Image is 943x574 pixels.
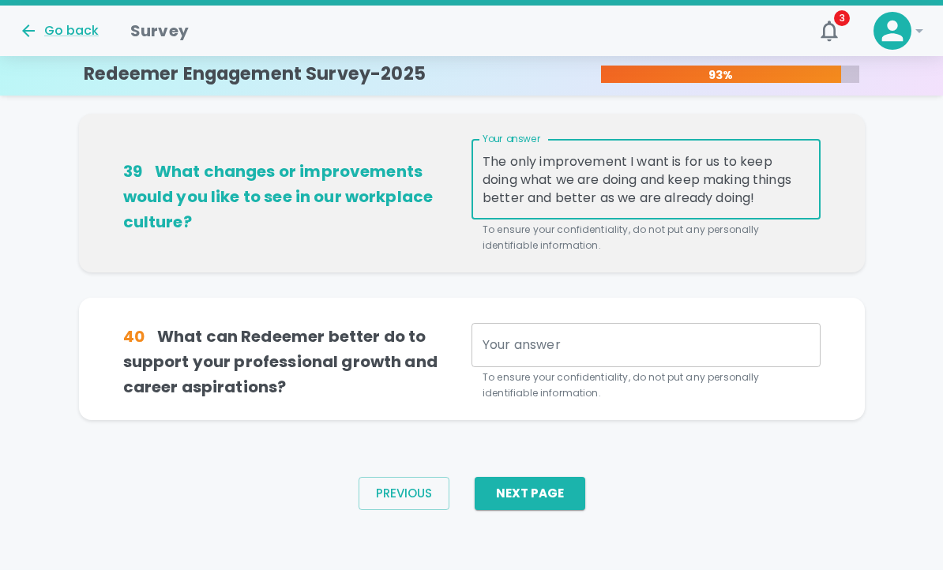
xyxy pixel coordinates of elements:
p: To ensure your confidentiality, do not put any personally identifiable information. [483,226,810,257]
p: 93% [601,71,841,87]
p: To ensure your confidentiality, do not put any personally identifiable information. [483,373,810,405]
button: Go back [19,25,99,44]
button: Previous [359,481,449,514]
h1: Survey [130,22,189,47]
button: 3 [810,16,848,54]
textarea: The only improvement I want is for us to keep doing what we are doing and keep making things bett... [483,156,810,211]
button: Next Page [475,481,585,514]
h6: What can Redeemer better do to support your professional growth and career aspirations? [123,328,472,403]
h4: Redeemer Engagement Survey-2025 [84,67,426,89]
h6: What changes or improvements would you like to see in our workplace culture? [123,163,472,238]
label: Your answer [483,136,541,149]
div: 40 [123,328,145,353]
span: 3 [834,14,850,30]
div: 39 [123,163,142,188]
